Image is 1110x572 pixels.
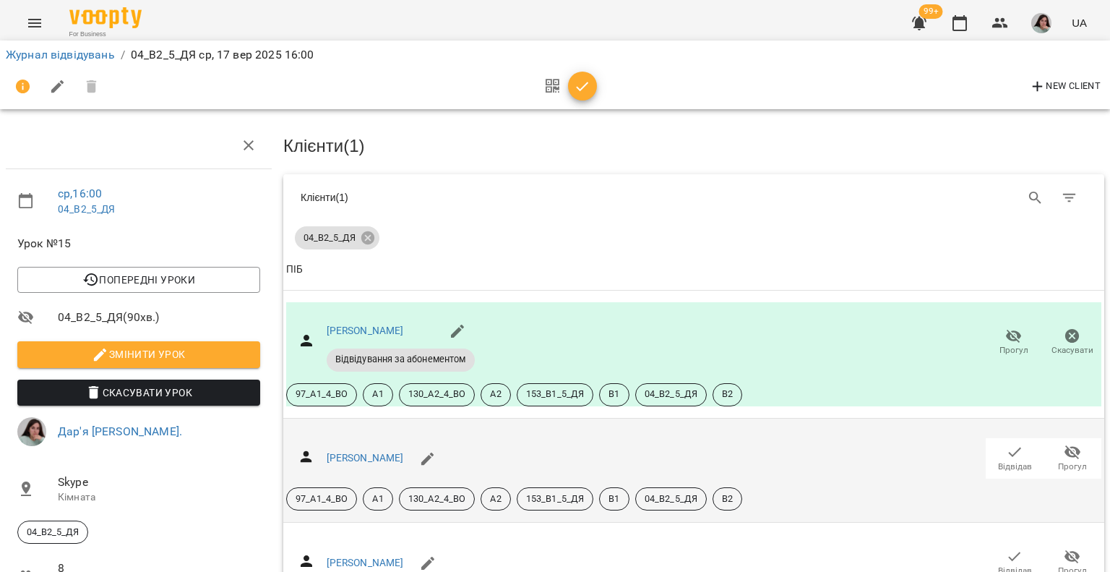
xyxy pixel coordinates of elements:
button: UA [1066,9,1093,36]
span: Відвідав [998,461,1032,473]
span: ПІБ [286,261,1101,278]
button: Фільтр [1052,181,1087,215]
span: 97_А1_4_ВО [287,492,356,505]
button: Попередні уроки [17,267,260,293]
span: Урок №15 [17,235,260,252]
span: 153_В1_5_ДЯ [517,388,593,401]
span: 97_А1_4_ВО [287,388,356,401]
div: 04_В2_5_ДЯ [295,226,379,249]
button: Menu [17,6,52,40]
span: А1 [363,388,392,401]
span: В1 [600,388,628,401]
span: 99+ [919,4,943,19]
img: Voopty Logo [69,7,142,28]
button: Відвідав [986,438,1044,479]
img: af639ac19055896d32b34a874535cdcb.jpeg [17,417,46,446]
div: ПІБ [286,261,303,278]
a: [PERSON_NAME] [327,325,404,336]
nav: breadcrumb [6,46,1104,64]
span: Відвідування за абонементом [327,353,475,366]
span: 04_В2_5_ДЯ ( 90 хв. ) [58,309,260,326]
span: Попередні уроки [29,271,249,289]
button: Прогул [984,323,1043,363]
button: Скасувати [1043,323,1101,363]
span: В1 [600,492,628,505]
span: Скасувати Урок [29,384,249,401]
span: Прогул [1058,461,1087,473]
button: Змінити урок [17,341,260,367]
span: 153_В1_5_ДЯ [517,492,593,505]
span: В2 [713,492,741,505]
span: Skype [58,474,260,491]
li: / [121,46,125,64]
span: 130_А2_4_ВО [400,492,475,505]
button: Прогул [1044,438,1101,479]
span: 04_В2_5_ДЯ [636,492,706,505]
button: Search [1018,181,1053,215]
span: For Business [69,30,142,39]
button: Скасувати Урок [17,380,260,406]
h3: Клієнти ( 1 ) [283,137,1104,155]
span: 04_В2_5_ДЯ [295,231,364,244]
span: Змінити урок [29,346,249,363]
div: Table Toolbar [283,174,1104,221]
span: А2 [481,388,509,401]
span: 130_А2_4_ВО [400,388,475,401]
a: [PERSON_NAME] [327,452,404,464]
a: Журнал відвідувань [6,48,115,61]
a: 04_В2_5_ДЯ [58,203,115,215]
button: New Client [1025,75,1104,98]
span: Прогул [999,344,1028,357]
span: А1 [363,492,392,505]
a: [PERSON_NAME] [327,557,404,568]
p: 04_В2_5_ДЯ ср, 17 вер 2025 16:00 [131,46,314,64]
img: af639ac19055896d32b34a874535cdcb.jpeg [1031,13,1051,33]
span: 04_В2_5_ДЯ [636,388,706,401]
a: ср , 16:00 [58,187,102,200]
p: Кімната [58,490,260,505]
span: А2 [481,492,509,505]
span: Скасувати [1051,344,1093,357]
span: 04_В2_5_ДЯ [18,526,87,539]
div: 04_В2_5_ДЯ [17,521,88,544]
span: New Client [1029,78,1101,95]
div: Sort [286,261,303,278]
div: Клієнти ( 1 ) [301,190,683,205]
span: В2 [713,388,741,401]
span: UA [1072,15,1087,30]
a: Дар'я [PERSON_NAME]. [58,424,182,438]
